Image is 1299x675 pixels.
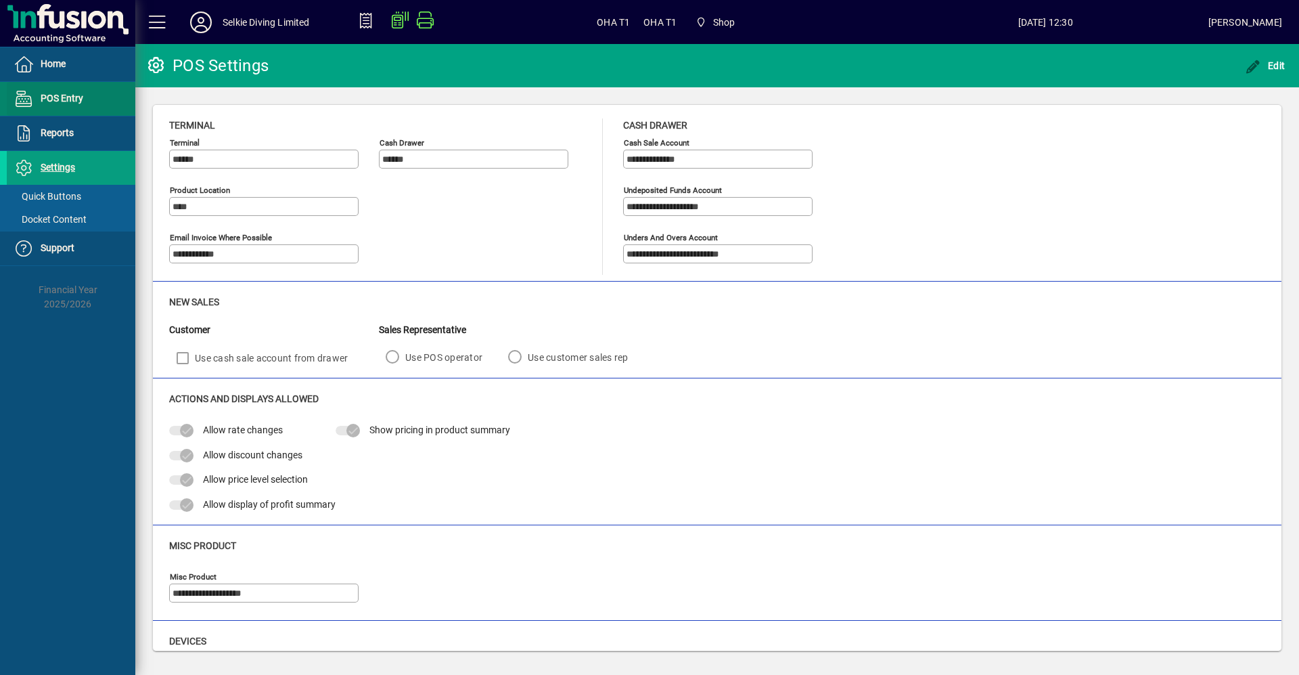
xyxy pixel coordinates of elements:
[1241,53,1289,78] button: Edit
[623,120,687,131] span: Cash Drawer
[41,93,83,104] span: POS Entry
[170,572,216,582] mat-label: Misc Product
[7,82,135,116] a: POS Entry
[170,138,200,148] mat-label: Terminal
[170,233,272,242] mat-label: Email Invoice where possible
[7,232,135,265] a: Support
[203,474,308,485] span: Allow price level selection
[169,393,319,404] span: Actions and Displays Allowed
[643,12,677,33] span: OHA T1
[145,55,269,77] div: POS Settings
[170,186,230,195] mat-label: Product location
[223,12,310,33] div: Selkie Diving Limited
[41,242,74,253] span: Support
[169,297,219,307] span: New Sales
[203,499,336,510] span: Allow display of profit summary
[597,12,630,33] span: OHA T1
[7,185,135,208] a: Quick Buttons
[1208,12,1282,33] div: [PERSON_NAME]
[14,191,81,202] span: Quick Buttons
[883,12,1208,33] span: [DATE] 12:30
[169,636,206,647] span: Devices
[7,116,135,150] a: Reports
[369,424,510,435] span: Show pricing in product summary
[179,10,223,35] button: Profile
[41,58,66,69] span: Home
[169,120,215,131] span: Terminal
[7,47,135,81] a: Home
[1245,60,1285,71] span: Edit
[379,323,647,337] div: Sales Representative
[624,233,718,242] mat-label: Unders and Overs Account
[41,127,74,138] span: Reports
[169,540,236,551] span: Misc Product
[713,12,735,33] span: Shop
[41,162,75,173] span: Settings
[203,450,302,460] span: Allow discount changes
[203,424,283,435] span: Allow rate changes
[690,10,740,35] span: Shop
[169,323,379,337] div: Customer
[624,186,722,195] mat-label: Undeposited Funds Account
[624,138,689,148] mat-label: Cash sale account
[380,138,424,148] mat-label: Cash Drawer
[14,214,87,225] span: Docket Content
[7,208,135,231] a: Docket Content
